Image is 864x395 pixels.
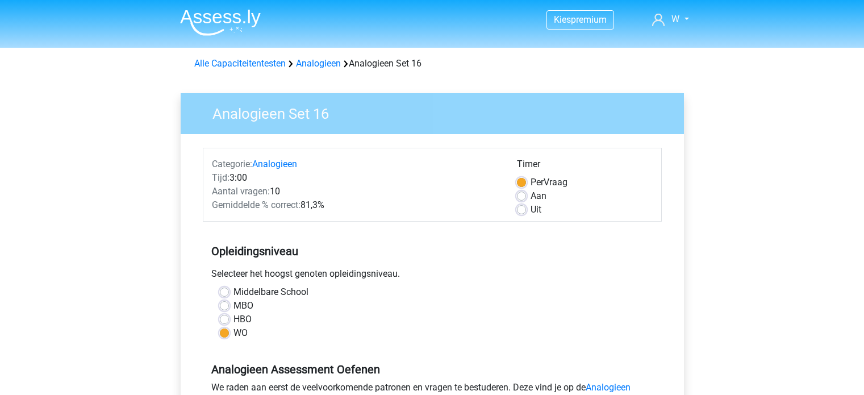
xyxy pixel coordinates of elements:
[194,58,286,69] a: Alle Capaciteitentesten
[547,12,613,27] a: Kiespremium
[212,186,270,197] span: Aantal vragen:
[531,177,544,188] span: Per
[252,159,297,169] a: Analogieen
[296,58,341,69] a: Analogieen
[554,14,571,25] span: Kies
[571,14,607,25] span: premium
[211,363,653,376] h5: Analogieen Assessment Oefenen
[190,57,675,70] div: Analogieen Set 16
[531,176,567,189] label: Vraag
[517,157,653,176] div: Timer
[211,240,653,263] h5: Opleidingsniveau
[203,185,508,198] div: 10
[203,267,662,285] div: Selecteer het hoogst genoten opleidingsniveau.
[199,101,675,123] h3: Analogieen Set 16
[233,313,252,326] label: HBO
[180,9,261,36] img: Assessly
[203,198,508,212] div: 81,3%
[212,159,252,169] span: Categorie:
[212,199,300,210] span: Gemiddelde % correct:
[233,299,253,313] label: MBO
[648,13,693,26] a: W
[531,189,546,203] label: Aan
[233,285,308,299] label: Middelbare School
[203,171,508,185] div: 3:00
[212,172,229,183] span: Tijd:
[233,326,248,340] label: WO
[671,14,679,24] span: W
[531,203,541,217] label: Uit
